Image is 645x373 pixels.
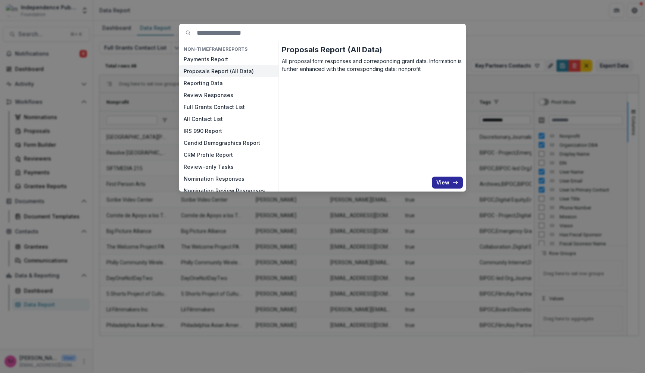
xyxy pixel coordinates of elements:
[179,149,278,161] button: CRM Profile Report
[282,45,463,54] h2: Proposals Report (All Data)
[179,89,278,101] button: Review Responses
[179,65,278,77] button: Proposals Report (All Data)
[179,173,278,185] button: Nomination Responses
[179,101,278,113] button: Full Grants Contact List
[179,137,278,149] button: Candid Demographics Report
[179,185,278,197] button: Nomination Review Responses
[179,113,278,125] button: All Contact List
[179,53,278,65] button: Payments Report
[432,177,463,189] button: View
[282,57,463,73] p: All proposal form responses and corresponding grant data. Information is further enhanced with th...
[179,125,278,137] button: IRS 990 Report
[179,77,278,89] button: Reporting Data
[179,161,278,173] button: Review-only Tasks
[179,45,278,53] h4: NON-TIMEFRAME Reports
